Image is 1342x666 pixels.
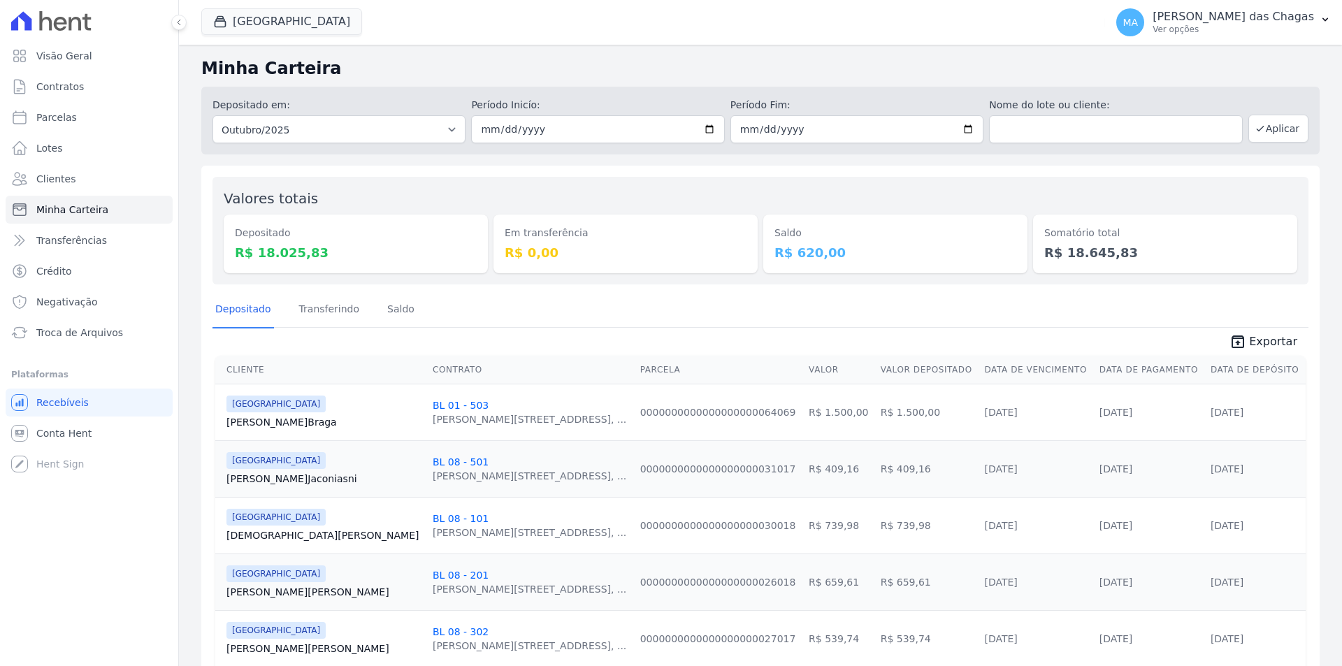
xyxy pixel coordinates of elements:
[803,356,875,384] th: Valor
[6,226,173,254] a: Transferências
[875,553,979,610] td: R$ 659,61
[6,288,173,316] a: Negativação
[224,190,318,207] label: Valores totais
[226,622,326,639] span: [GEOGRAPHIC_DATA]
[6,319,173,347] a: Troca de Arquivos
[433,400,489,411] a: BL 01 - 503
[226,642,421,656] a: [PERSON_NAME][PERSON_NAME]
[471,98,724,113] label: Período Inicío:
[1153,10,1314,24] p: [PERSON_NAME] das Chagas
[384,292,417,328] a: Saldo
[201,56,1320,81] h2: Minha Carteira
[803,553,875,610] td: R$ 659,61
[36,49,92,63] span: Visão Geral
[1249,333,1297,350] span: Exportar
[1211,463,1243,475] a: [DATE]
[235,243,477,262] dd: R$ 18.025,83
[212,99,290,110] label: Depositado em:
[36,110,77,124] span: Parcelas
[6,103,173,131] a: Parcelas
[226,396,326,412] span: [GEOGRAPHIC_DATA]
[433,582,626,596] div: [PERSON_NAME][STREET_ADDRESS], ...
[1248,115,1308,143] button: Aplicar
[6,419,173,447] a: Conta Hent
[36,203,108,217] span: Minha Carteira
[6,196,173,224] a: Minha Carteira
[433,513,489,524] a: BL 08 - 101
[803,440,875,497] td: R$ 409,16
[235,226,477,240] dt: Depositado
[1218,333,1308,353] a: unarchive Exportar
[774,226,1016,240] dt: Saldo
[36,264,72,278] span: Crédito
[979,356,1093,384] th: Data de Vencimento
[1099,407,1132,418] a: [DATE]
[36,80,84,94] span: Contratos
[6,42,173,70] a: Visão Geral
[1099,577,1132,588] a: [DATE]
[6,73,173,101] a: Contratos
[36,326,123,340] span: Troca de Arquivos
[215,356,427,384] th: Cliente
[226,565,326,582] span: [GEOGRAPHIC_DATA]
[505,226,746,240] dt: Em transferência
[984,463,1017,475] a: [DATE]
[1211,520,1243,531] a: [DATE]
[505,243,746,262] dd: R$ 0,00
[1094,356,1205,384] th: Data de Pagamento
[875,440,979,497] td: R$ 409,16
[433,526,626,540] div: [PERSON_NAME][STREET_ADDRESS], ...
[640,577,796,588] a: 0000000000000000000026018
[36,172,75,186] span: Clientes
[1211,633,1243,644] a: [DATE]
[984,407,1017,418] a: [DATE]
[6,257,173,285] a: Crédito
[36,233,107,247] span: Transferências
[36,426,92,440] span: Conta Hent
[640,463,796,475] a: 0000000000000000000031017
[36,396,89,410] span: Recebíveis
[730,98,983,113] label: Período Fim:
[433,469,626,483] div: [PERSON_NAME][STREET_ADDRESS], ...
[984,633,1017,644] a: [DATE]
[226,472,421,486] a: [PERSON_NAME]Jaconiasni
[1211,577,1243,588] a: [DATE]
[433,570,489,581] a: BL 08 - 201
[984,520,1017,531] a: [DATE]
[1044,243,1286,262] dd: R$ 18.645,83
[875,497,979,553] td: R$ 739,98
[433,639,626,653] div: [PERSON_NAME][STREET_ADDRESS], ...
[640,407,796,418] a: 0000000000000000000064069
[1099,463,1132,475] a: [DATE]
[212,292,274,328] a: Depositado
[1099,633,1132,644] a: [DATE]
[640,520,796,531] a: 0000000000000000000030018
[6,134,173,162] a: Lotes
[36,295,98,309] span: Negativação
[226,415,421,429] a: [PERSON_NAME]Braga
[774,243,1016,262] dd: R$ 620,00
[11,366,167,383] div: Plataformas
[433,626,489,637] a: BL 08 - 302
[1211,407,1243,418] a: [DATE]
[1044,226,1286,240] dt: Somatório total
[296,292,363,328] a: Transferindo
[36,141,63,155] span: Lotes
[1123,17,1138,27] span: MA
[803,384,875,440] td: R$ 1.500,00
[984,577,1017,588] a: [DATE]
[427,356,635,384] th: Contrato
[6,389,173,417] a: Recebíveis
[989,98,1242,113] label: Nome do lote ou cliente:
[875,384,979,440] td: R$ 1.500,00
[803,497,875,553] td: R$ 739,98
[433,412,626,426] div: [PERSON_NAME][STREET_ADDRESS], ...
[226,452,326,469] span: [GEOGRAPHIC_DATA]
[1205,356,1306,384] th: Data de Depósito
[226,585,421,599] a: [PERSON_NAME][PERSON_NAME]
[1229,333,1246,350] i: unarchive
[1153,24,1314,35] p: Ver opções
[1105,3,1342,42] button: MA [PERSON_NAME] das Chagas Ver opções
[6,165,173,193] a: Clientes
[201,8,362,35] button: [GEOGRAPHIC_DATA]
